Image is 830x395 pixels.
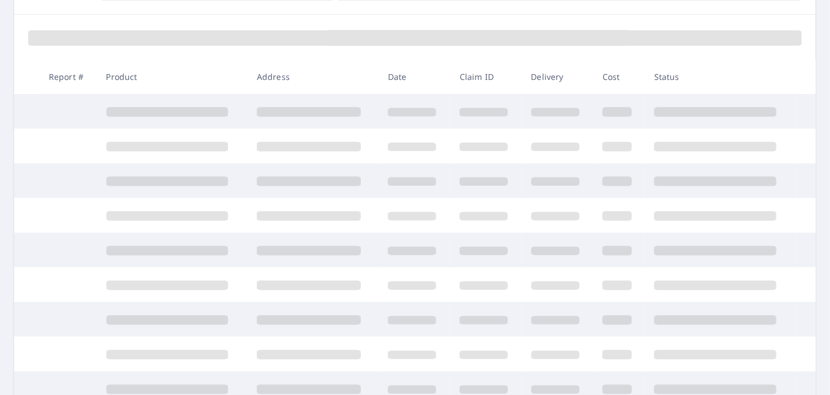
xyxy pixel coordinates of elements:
[247,59,379,94] th: Address
[593,59,645,94] th: Cost
[645,59,796,94] th: Status
[379,59,450,94] th: Date
[450,59,522,94] th: Claim ID
[39,59,97,94] th: Report #
[522,59,594,94] th: Delivery
[97,59,247,94] th: Product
